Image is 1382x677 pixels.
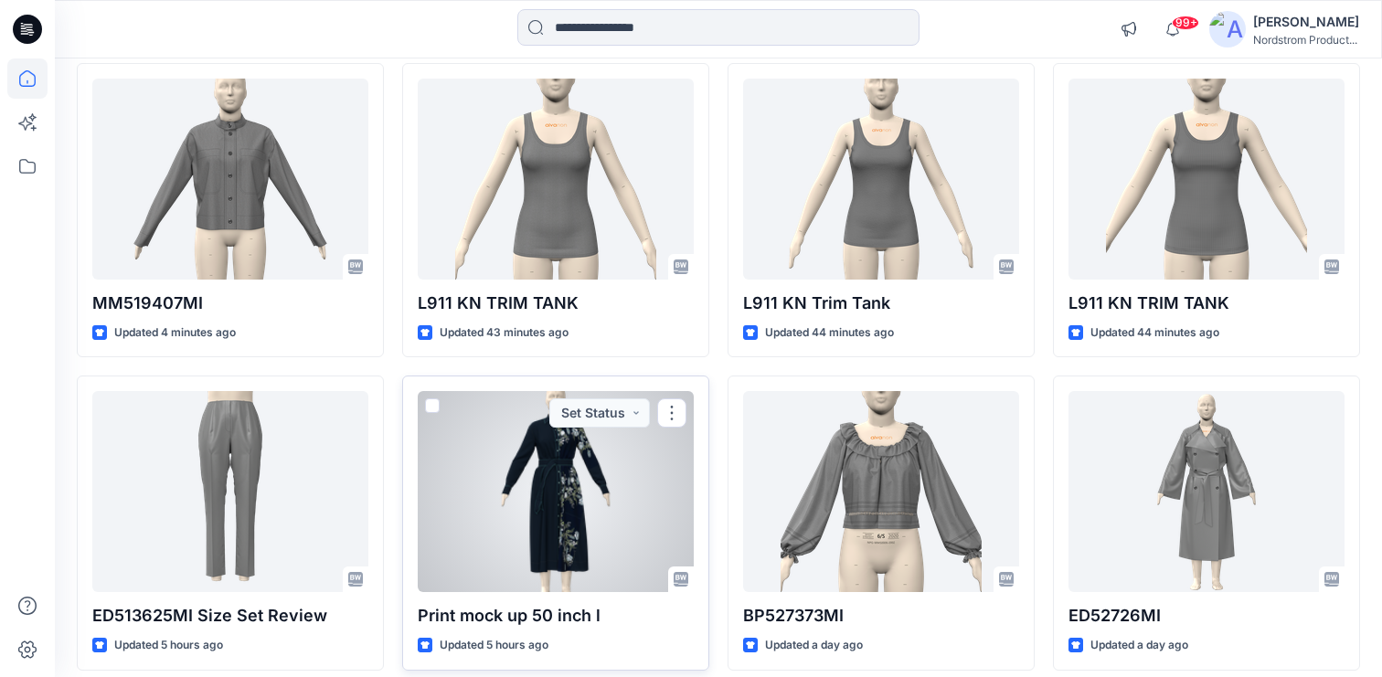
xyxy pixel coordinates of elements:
[92,291,368,316] p: MM519407MI
[418,291,694,316] p: L911 KN TRIM TANK
[1090,323,1219,343] p: Updated 44 minutes ago
[418,391,694,592] a: Print mock up 50 inch l
[1068,391,1345,592] a: ED52726MI
[743,291,1019,316] p: L911 KN Trim Tank
[1068,603,1345,629] p: ED52726MI
[765,323,894,343] p: Updated 44 minutes ago
[440,323,569,343] p: Updated 43 minutes ago
[114,323,236,343] p: Updated 4 minutes ago
[1253,11,1359,33] div: [PERSON_NAME]
[440,636,548,655] p: Updated 5 hours ago
[92,391,368,592] a: ED513625MI Size Set Review
[743,603,1019,629] p: BP527373MI
[418,79,694,280] a: L911 KN TRIM TANK
[1209,11,1246,48] img: avatar
[1068,291,1345,316] p: L911 KN TRIM TANK
[743,79,1019,280] a: L911 KN Trim Tank
[1090,636,1188,655] p: Updated a day ago
[765,636,863,655] p: Updated a day ago
[114,636,223,655] p: Updated 5 hours ago
[92,79,368,280] a: MM519407MI
[92,603,368,629] p: ED513625MI Size Set Review
[418,603,694,629] p: Print mock up 50 inch l
[1172,16,1199,30] span: 99+
[1068,79,1345,280] a: L911 KN TRIM TANK
[1253,33,1359,47] div: Nordstrom Product...
[743,391,1019,592] a: BP527373MI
